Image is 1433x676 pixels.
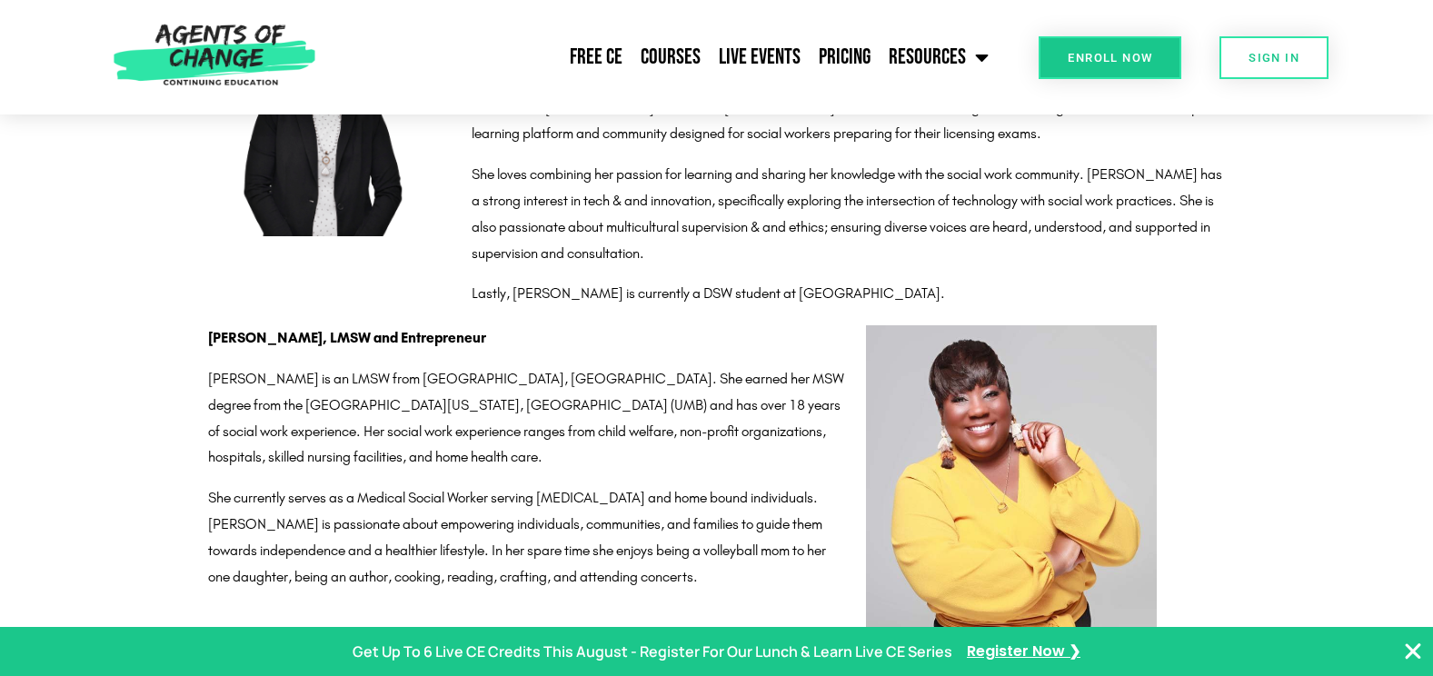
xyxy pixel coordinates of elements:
[561,35,632,80] a: Free CE
[324,35,998,80] nav: Menu
[208,329,486,346] strong: [PERSON_NAME], LMSW and Entrepreneur
[710,35,810,80] a: Live Events
[1039,36,1181,79] a: Enroll Now
[1219,36,1329,79] a: SIGN IN
[472,281,1226,307] p: Lastly, [PERSON_NAME] is currently a DSW student at [GEOGRAPHIC_DATA].
[208,485,848,590] p: She currently serves as a Medical Social Worker serving [MEDICAL_DATA] and home bound individuals...
[967,639,1080,665] a: Register Now ❯
[632,35,710,80] a: Courses
[353,639,952,665] p: Get Up To 6 Live CE Credits This August - Register For Our Lunch & Learn Live CE Series
[1249,52,1299,64] span: SIGN IN
[472,162,1226,266] p: She loves combining her passion for learning and sharing her knowledge with the social work commu...
[880,35,998,80] a: Resources
[1402,641,1424,662] button: Close Banner
[208,366,848,471] p: [PERSON_NAME] is an LMSW from [GEOGRAPHIC_DATA], [GEOGRAPHIC_DATA]. She earned her MSW degree fro...
[1068,52,1152,64] span: Enroll Now
[810,35,880,80] a: Pricing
